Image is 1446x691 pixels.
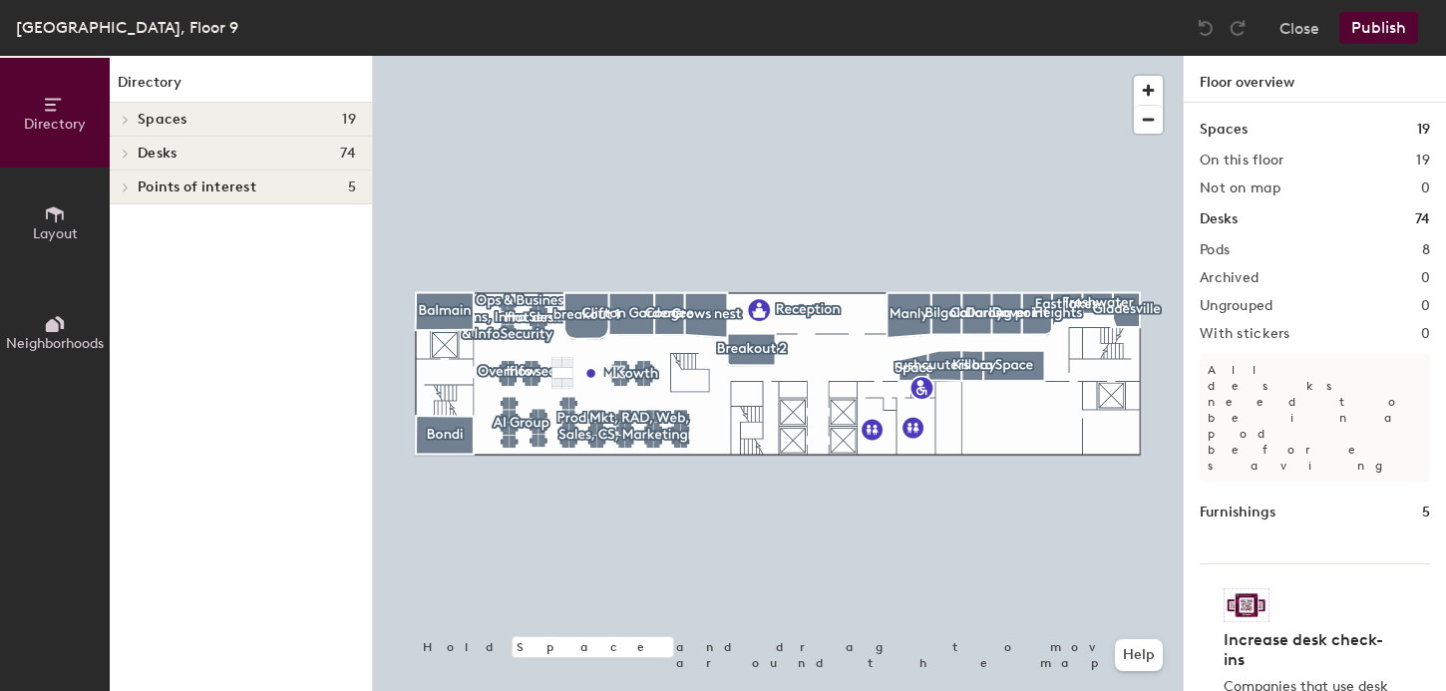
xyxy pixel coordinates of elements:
[1421,180,1430,196] h2: 0
[110,72,372,103] h1: Directory
[1200,119,1248,141] h1: Spaces
[6,335,104,352] span: Neighborhoods
[1200,242,1230,258] h2: Pods
[24,116,86,133] span: Directory
[138,146,177,162] span: Desks
[1421,326,1430,342] h2: 0
[1115,639,1163,671] button: Help
[138,179,256,195] span: Points of interest
[1200,208,1238,230] h1: Desks
[1196,18,1216,38] img: Undo
[138,112,187,128] span: Spaces
[1279,12,1319,44] button: Close
[1200,180,1280,196] h2: Not on map
[1421,298,1430,314] h2: 0
[1421,270,1430,286] h2: 0
[342,112,356,128] span: 19
[1224,630,1394,670] h4: Increase desk check-ins
[16,15,238,40] div: [GEOGRAPHIC_DATA], Floor 9
[1184,56,1446,103] h1: Floor overview
[1415,208,1430,230] h1: 74
[1224,588,1269,622] img: Sticker logo
[1417,119,1430,141] h1: 19
[1422,502,1430,523] h1: 5
[1200,326,1290,342] h2: With stickers
[348,179,356,195] span: 5
[1200,298,1273,314] h2: Ungrouped
[1200,270,1259,286] h2: Archived
[1200,354,1430,482] p: All desks need to be in a pod before saving
[340,146,356,162] span: 74
[1422,242,1430,258] h2: 8
[1200,153,1284,169] h2: On this floor
[1228,18,1248,38] img: Redo
[33,225,78,242] span: Layout
[1339,12,1418,44] button: Publish
[1200,502,1275,523] h1: Furnishings
[1416,153,1430,169] h2: 19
